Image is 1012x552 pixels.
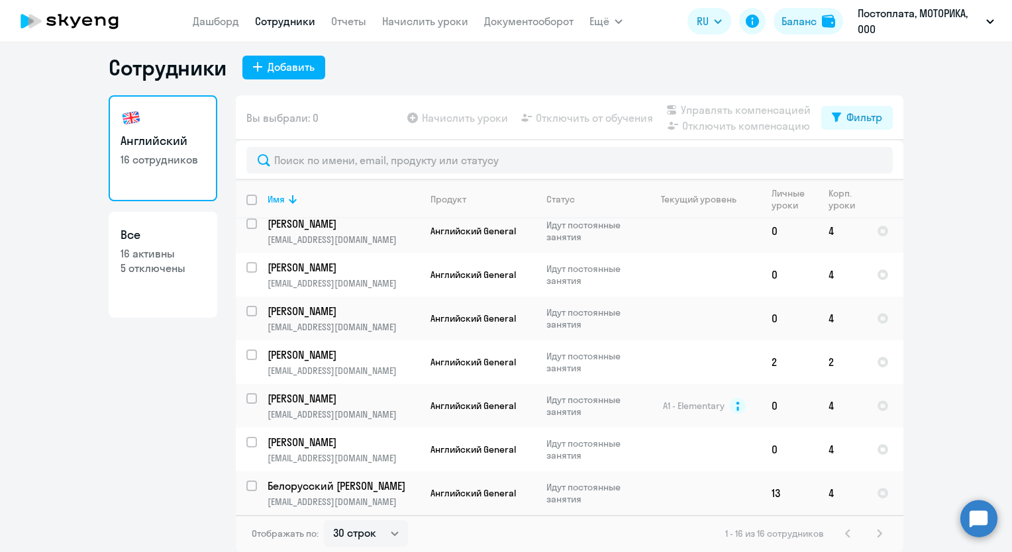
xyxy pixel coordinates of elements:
div: Баланс [782,13,817,29]
td: 4 [818,253,866,297]
p: Идут постоянные занятия [546,350,637,374]
p: 5 отключены [121,261,205,275]
td: 4 [818,384,866,428]
p: Постоплата, МОТОРИКА, ООО [858,5,981,37]
button: RU [687,8,731,34]
td: 4 [818,428,866,471]
span: Английский General [430,269,516,281]
button: Фильтр [821,106,893,130]
td: 0 [761,209,818,253]
div: Личные уроки [772,187,809,211]
p: [PERSON_NAME] [268,216,417,231]
a: Отчеты [331,15,366,28]
div: Имя [268,193,419,205]
p: Идут постоянные занятия [546,481,637,505]
td: 0 [761,297,818,340]
div: Фильтр [846,109,882,125]
p: 16 сотрудников [121,152,205,167]
img: english [121,107,142,128]
span: Английский General [430,400,516,412]
button: Постоплата, МОТОРИКА, ООО [851,5,1001,37]
a: Все16 активны5 отключены [109,212,217,318]
p: [EMAIL_ADDRESS][DOMAIN_NAME] [268,452,419,464]
p: [PERSON_NAME] [268,347,417,362]
p: [PERSON_NAME] [268,435,417,449]
a: Белорусский [PERSON_NAME] [268,479,419,493]
span: Английский General [430,443,516,455]
p: 16 активны [121,246,205,261]
td: 4 [818,209,866,253]
div: Текущий уровень [648,193,760,205]
td: 0 [761,384,818,428]
p: Идут постоянные занятия [546,306,637,330]
p: [EMAIL_ADDRESS][DOMAIN_NAME] [268,234,419,246]
p: [EMAIL_ADDRESS][DOMAIN_NAME] [268,496,419,508]
a: Дашборд [193,15,239,28]
p: Идут постоянные занятия [546,437,637,461]
span: 1 - 16 из 16 сотрудников [725,528,824,539]
span: Английский General [430,487,516,499]
div: Продукт [430,193,535,205]
a: [PERSON_NAME] [268,260,419,275]
a: Документооборот [484,15,574,28]
input: Поиск по имени, email, продукту или статусу [246,147,893,173]
span: Английский General [430,356,516,368]
span: A1 - Elementary [663,400,725,412]
a: Английский16 сотрудников [109,95,217,201]
td: 2 [818,340,866,384]
a: [PERSON_NAME] [268,391,419,406]
span: RU [697,13,709,29]
div: Личные уроки [772,187,817,211]
td: 0 [761,253,818,297]
td: 2 [761,340,818,384]
button: Балансbalance [774,8,843,34]
button: Добавить [242,56,325,79]
span: Английский General [430,225,516,237]
a: [PERSON_NAME] [268,304,419,318]
h3: Английский [121,132,205,150]
div: Корп. уроки [829,187,857,211]
span: Отображать по: [252,528,319,539]
p: Идут постоянные занятия [546,263,637,287]
span: Английский General [430,312,516,324]
td: 4 [818,471,866,515]
button: Ещё [589,8,623,34]
div: Продукт [430,193,466,205]
p: [EMAIL_ADDRESS][DOMAIN_NAME] [268,321,419,333]
span: Ещё [589,13,609,29]
p: Белорусский [PERSON_NAME] [268,479,417,493]
p: [PERSON_NAME] [268,260,417,275]
h1: Сотрудники [109,54,227,81]
div: Добавить [268,59,315,75]
p: [EMAIL_ADDRESS][DOMAIN_NAME] [268,277,419,289]
div: Статус [546,193,575,205]
p: Идут постоянные занятия [546,219,637,243]
p: Идут постоянные занятия [546,394,637,418]
a: [PERSON_NAME] [268,216,419,231]
span: Вы выбрали: 0 [246,110,319,126]
a: Начислить уроки [382,15,468,28]
div: Текущий уровень [661,193,736,205]
td: 13 [761,471,818,515]
div: Статус [546,193,637,205]
td: 4 [818,297,866,340]
p: [EMAIL_ADDRESS][DOMAIN_NAME] [268,365,419,377]
a: [PERSON_NAME] [268,435,419,449]
img: balance [822,15,835,28]
a: [PERSON_NAME] [268,347,419,362]
div: Имя [268,193,285,205]
p: [PERSON_NAME] [268,391,417,406]
h3: Все [121,226,205,244]
p: [EMAIL_ADDRESS][DOMAIN_NAME] [268,408,419,420]
td: 0 [761,428,818,471]
p: [PERSON_NAME] [268,304,417,318]
a: Сотрудники [255,15,315,28]
div: Корп. уроки [829,187,866,211]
